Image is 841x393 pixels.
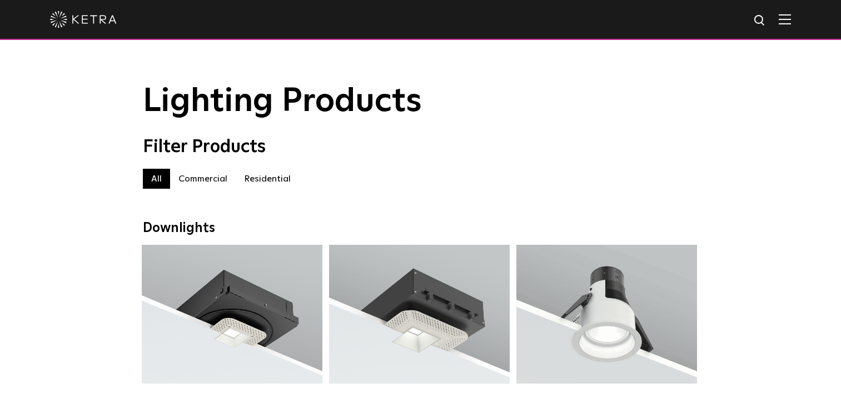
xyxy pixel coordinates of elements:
img: Hamburger%20Nav.svg [779,14,791,24]
span: Lighting Products [143,85,422,118]
label: Residential [236,169,299,189]
img: ketra-logo-2019-white [50,11,117,28]
div: Filter Products [143,137,699,158]
label: Commercial [170,169,236,189]
div: Downlights [143,220,699,236]
label: All [143,169,170,189]
img: search icon [753,14,767,28]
